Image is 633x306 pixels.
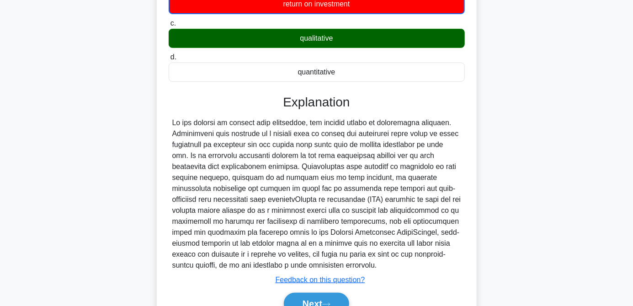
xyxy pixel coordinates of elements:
span: d. [170,53,176,61]
h3: Explanation [174,95,459,110]
span: c. [170,19,176,27]
a: Feedback on this question? [276,276,365,284]
div: quantitative [169,63,465,82]
div: qualitative [169,29,465,48]
div: Lo ips dolorsi am consect adip elitseddoe, tem incidid utlabo et doloremagna aliquaen. Adminimven... [172,117,461,271]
